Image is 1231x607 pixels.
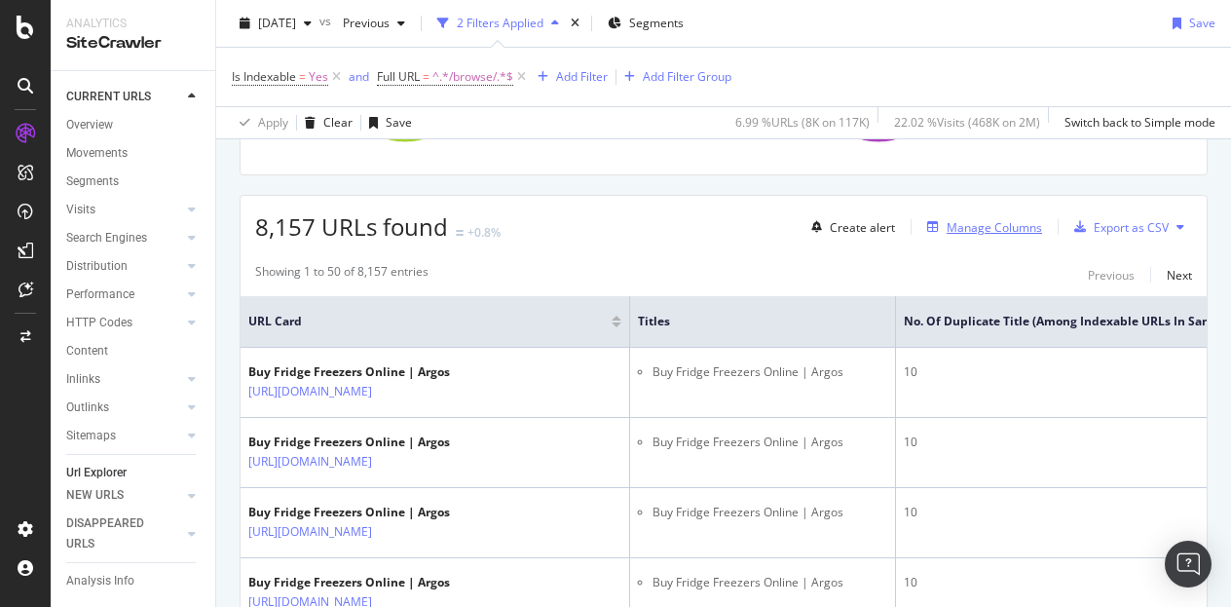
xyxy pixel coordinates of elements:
[947,219,1042,236] div: Manage Columns
[66,513,182,554] a: DISAPPEARED URLS
[248,452,372,472] a: [URL][DOMAIN_NAME]
[66,256,128,277] div: Distribution
[66,87,151,107] div: CURRENT URLS
[1066,211,1169,243] button: Export as CSV
[66,463,202,483] a: Url Explorer
[66,200,182,220] a: Visits
[377,68,420,85] span: Full URL
[1189,15,1215,31] div: Save
[638,313,858,330] span: Titles
[232,107,288,138] button: Apply
[309,63,328,91] span: Yes
[255,210,448,243] span: 8,157 URLs found
[1094,219,1169,236] div: Export as CSV
[361,107,412,138] button: Save
[66,115,202,135] a: Overview
[258,114,288,131] div: Apply
[66,256,182,277] a: Distribution
[349,67,369,86] button: and
[66,341,108,361] div: Content
[335,8,413,39] button: Previous
[66,171,119,192] div: Segments
[1165,541,1212,588] div: Open Intercom Messenger
[456,230,464,236] img: Equal
[66,426,182,446] a: Sitemaps
[248,574,457,591] div: Buy Fridge Freezers Online | Argos
[66,513,165,554] div: DISAPPEARED URLS
[467,224,501,241] div: +0.8%
[386,114,412,131] div: Save
[66,369,100,390] div: Inlinks
[1167,263,1192,286] button: Next
[919,215,1042,239] button: Manage Columns
[1057,107,1215,138] button: Switch back to Simple mode
[66,463,127,483] div: Url Explorer
[1064,114,1215,131] div: Switch back to Simple mode
[530,65,608,89] button: Add Filter
[323,114,353,131] div: Clear
[1165,8,1215,39] button: Save
[66,228,182,248] a: Search Engines
[66,16,200,32] div: Analytics
[248,434,457,451] div: Buy Fridge Freezers Online | Argos
[432,63,513,91] span: ^.*/browse/.*$
[457,15,543,31] div: 2 Filters Applied
[600,8,691,39] button: Segments
[66,87,182,107] a: CURRENT URLS
[335,15,390,31] span: Previous
[66,143,202,164] a: Movements
[429,8,567,39] button: 2 Filters Applied
[248,313,607,330] span: URL Card
[66,398,182,418] a: Outlinks
[66,485,182,506] a: NEW URLS
[66,228,147,248] div: Search Engines
[66,285,182,305] a: Performance
[66,32,200,55] div: SiteCrawler
[803,211,895,243] button: Create alert
[349,68,369,85] div: and
[66,143,128,164] div: Movements
[423,68,429,85] span: =
[248,363,457,381] div: Buy Fridge Freezers Online | Argos
[232,8,319,39] button: [DATE]
[66,485,124,506] div: NEW URLS
[629,15,684,31] span: Segments
[66,369,182,390] a: Inlinks
[255,263,429,286] div: Showing 1 to 50 of 8,157 entries
[643,68,731,85] div: Add Filter Group
[66,313,132,333] div: HTTP Codes
[1167,267,1192,284] div: Next
[66,313,182,333] a: HTTP Codes
[258,15,296,31] span: 2025 Sep. 10th
[66,341,202,361] a: Content
[653,363,887,381] li: Buy Fridge Freezers Online | Argos
[66,571,202,591] a: Analysis Info
[66,398,109,418] div: Outlinks
[299,68,306,85] span: =
[653,574,887,591] li: Buy Fridge Freezers Online | Argos
[616,65,731,89] button: Add Filter Group
[653,504,887,521] li: Buy Fridge Freezers Online | Argos
[653,434,887,451] li: Buy Fridge Freezers Online | Argos
[1088,267,1135,284] div: Previous
[567,14,583,33] div: times
[1088,263,1135,286] button: Previous
[232,68,296,85] span: Is Indexable
[66,200,95,220] div: Visits
[66,426,116,446] div: Sitemaps
[66,285,134,305] div: Performance
[894,114,1040,131] div: 22.02 % Visits ( 468K on 2M )
[830,219,895,236] div: Create alert
[735,114,870,131] div: 6.99 % URLs ( 8K on 117K )
[66,571,134,591] div: Analysis Info
[66,171,202,192] a: Segments
[66,115,113,135] div: Overview
[248,504,457,521] div: Buy Fridge Freezers Online | Argos
[248,382,372,401] a: [URL][DOMAIN_NAME]
[556,68,608,85] div: Add Filter
[297,107,353,138] button: Clear
[248,522,372,542] a: [URL][DOMAIN_NAME]
[319,13,335,29] span: vs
